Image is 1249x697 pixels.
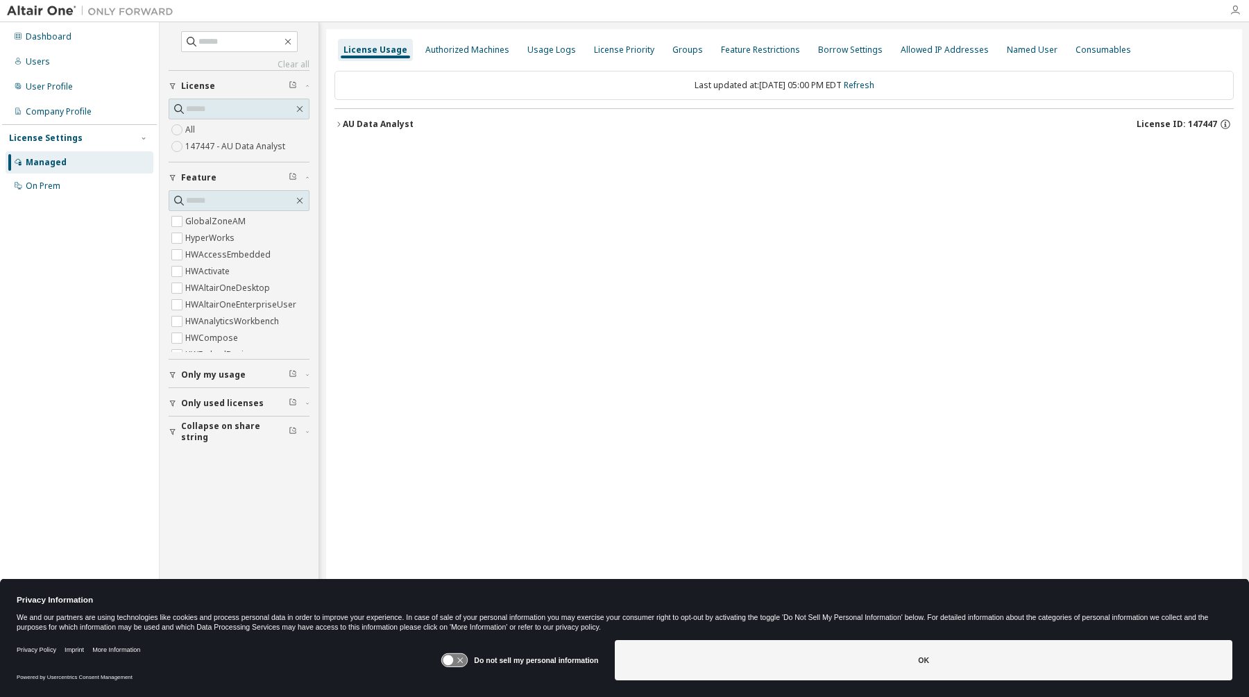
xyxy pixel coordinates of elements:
span: Only my usage [181,369,246,380]
label: HWAnalyticsWorkbench [185,313,282,330]
label: HWCompose [185,330,241,346]
span: License ID: 147447 [1137,119,1217,130]
div: Borrow Settings [818,44,883,56]
div: Last updated at: [DATE] 05:00 PM EDT [334,71,1234,100]
div: Feature Restrictions [721,44,800,56]
label: All [185,121,198,138]
div: AU Data Analyst [343,119,414,130]
span: Clear filter [289,369,297,380]
span: Feature [181,172,216,183]
label: HWAltairOneEnterpriseUser [185,296,299,313]
div: Company Profile [26,106,92,117]
label: HWActivate [185,263,232,280]
div: License Priority [594,44,654,56]
a: Clear all [169,59,309,70]
span: Collapse on share string [181,421,289,443]
button: License [169,71,309,101]
div: Authorized Machines [425,44,509,56]
button: Feature [169,162,309,193]
label: HWAccessEmbedded [185,246,273,263]
div: Groups [672,44,703,56]
span: Clear filter [289,426,297,437]
span: License [181,81,215,92]
span: Clear filter [289,398,297,409]
button: Collapse on share string [169,417,309,447]
div: License Settings [9,133,83,144]
div: Dashboard [26,31,71,42]
div: User Profile [26,81,73,92]
div: Managed [26,157,67,168]
div: Users [26,56,50,67]
div: On Prem [26,180,60,192]
label: 147447 - AU Data Analyst [185,138,288,155]
button: Only used licenses [169,388,309,419]
button: AU Data AnalystLicense ID: 147447 [334,109,1234,140]
button: Only my usage [169,360,309,390]
div: License Usage [343,44,407,56]
div: Allowed IP Addresses [901,44,989,56]
div: Consumables [1076,44,1131,56]
span: Clear filter [289,81,297,92]
div: Usage Logs [527,44,576,56]
span: Only used licenses [181,398,264,409]
label: HWAltairOneDesktop [185,280,273,296]
img: Altair One [7,4,180,18]
span: Clear filter [289,172,297,183]
a: Refresh [844,79,874,91]
label: HyperWorks [185,230,237,246]
div: Named User [1007,44,1057,56]
label: HWEmbedBasic [185,346,250,363]
label: GlobalZoneAM [185,213,248,230]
